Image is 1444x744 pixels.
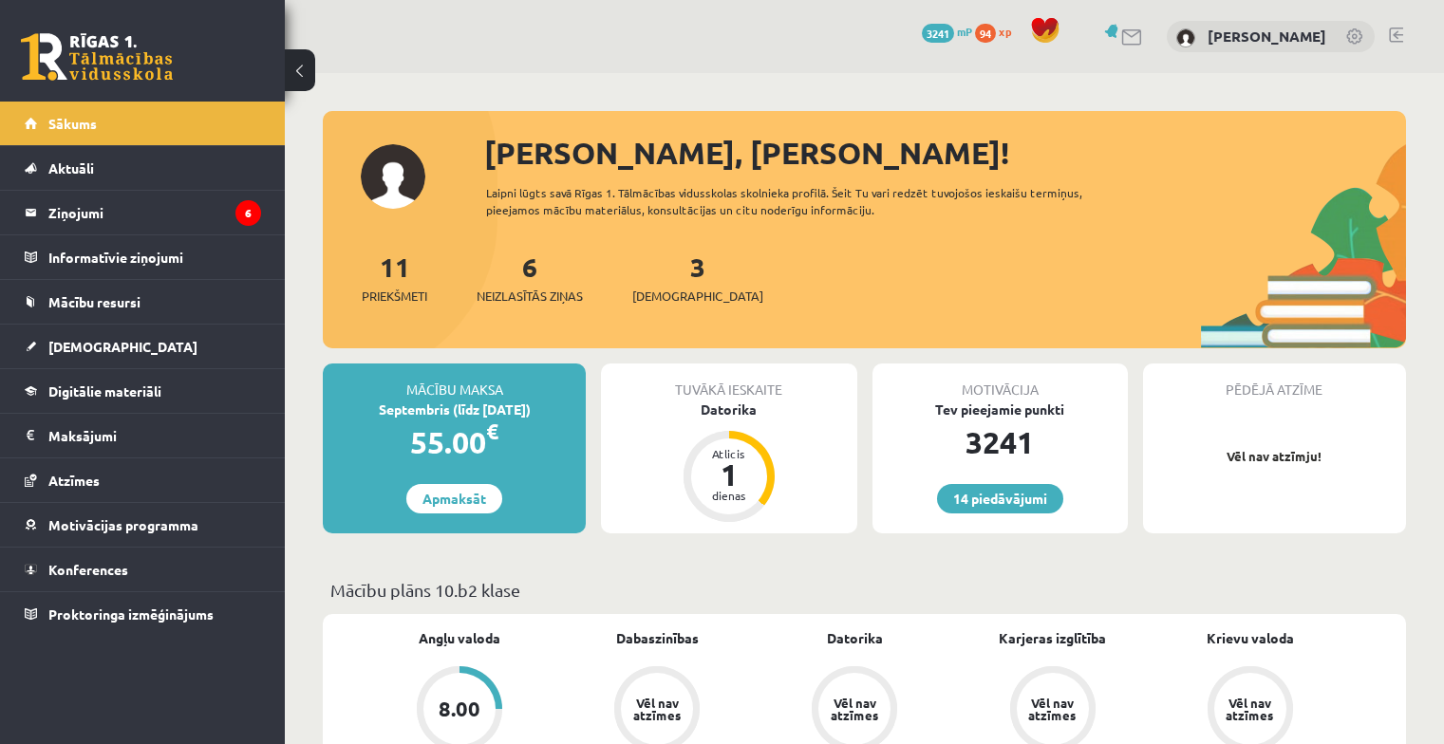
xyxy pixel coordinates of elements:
div: Mācību maksa [323,363,586,400]
div: Pēdējā atzīme [1143,363,1406,400]
a: Datorika Atlicis 1 dienas [601,400,856,525]
span: Mācību resursi [48,293,141,310]
span: Proktoringa izmēģinājums [48,605,214,623]
div: Septembris (līdz [DATE]) [323,400,586,419]
span: 3241 [922,24,954,43]
div: Tuvākā ieskaite [601,363,856,400]
a: [PERSON_NAME] [1208,27,1326,46]
a: Apmaksāt [406,484,502,513]
a: Digitālie materiāli [25,369,261,413]
span: Digitālie materiāli [48,382,161,400]
a: Motivācijas programma [25,503,261,547]
span: Neizlasītās ziņas [477,287,583,306]
p: Vēl nav atzīmju! [1153,447,1397,466]
a: Informatīvie ziņojumi [25,235,261,279]
a: 6Neizlasītās ziņas [477,250,583,306]
a: [DEMOGRAPHIC_DATA] [25,325,261,368]
span: [DEMOGRAPHIC_DATA] [632,287,763,306]
div: 3241 [872,419,1128,465]
div: Motivācija [872,363,1128,400]
div: Atlicis [701,448,758,459]
span: 94 [975,24,996,43]
div: 1 [701,459,758,490]
a: Ziņojumi6 [25,191,261,234]
div: 8.00 [439,698,480,719]
a: Angļu valoda [419,628,500,648]
img: Aldis Smirnovs [1176,28,1195,47]
span: Sākums [48,115,97,132]
a: 3[DEMOGRAPHIC_DATA] [632,250,763,306]
a: Krievu valoda [1207,628,1294,648]
a: Rīgas 1. Tālmācības vidusskola [21,33,173,81]
a: Maksājumi [25,414,261,457]
div: Datorika [601,400,856,419]
a: Proktoringa izmēģinājums [25,592,261,636]
span: Atzīmes [48,472,100,489]
a: 94 xp [975,24,1021,39]
i: 6 [235,200,261,226]
div: 55.00 [323,419,586,465]
div: Vēl nav atzīmes [1224,697,1277,721]
a: Mācību resursi [25,280,261,324]
a: 3241 mP [922,24,972,39]
span: Priekšmeti [362,287,427,306]
p: Mācību plāns 10.b2 klase [330,577,1398,603]
a: 11Priekšmeti [362,250,427,306]
div: dienas [701,490,758,501]
div: [PERSON_NAME], [PERSON_NAME]! [484,130,1406,176]
span: [DEMOGRAPHIC_DATA] [48,338,197,355]
legend: Informatīvie ziņojumi [48,235,261,279]
a: Sākums [25,102,261,145]
legend: Maksājumi [48,414,261,457]
div: Tev pieejamie punkti [872,400,1128,419]
span: Konferences [48,561,128,578]
legend: Ziņojumi [48,191,261,234]
a: 14 piedāvājumi [937,484,1063,513]
span: Aktuāli [48,159,94,177]
a: Atzīmes [25,458,261,502]
span: xp [999,24,1011,39]
a: Karjeras izglītība [999,628,1106,648]
a: Aktuāli [25,146,261,190]
a: Dabaszinības [616,628,699,648]
div: Vēl nav atzīmes [1026,697,1079,721]
a: Datorika [827,628,883,648]
a: Konferences [25,548,261,591]
div: Laipni lūgts savā Rīgas 1. Tālmācības vidusskolas skolnieka profilā. Šeit Tu vari redzēt tuvojošo... [486,184,1136,218]
span: Motivācijas programma [48,516,198,533]
span: mP [957,24,972,39]
span: € [486,418,498,445]
div: Vēl nav atzīmes [828,697,881,721]
div: Vēl nav atzīmes [630,697,684,721]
